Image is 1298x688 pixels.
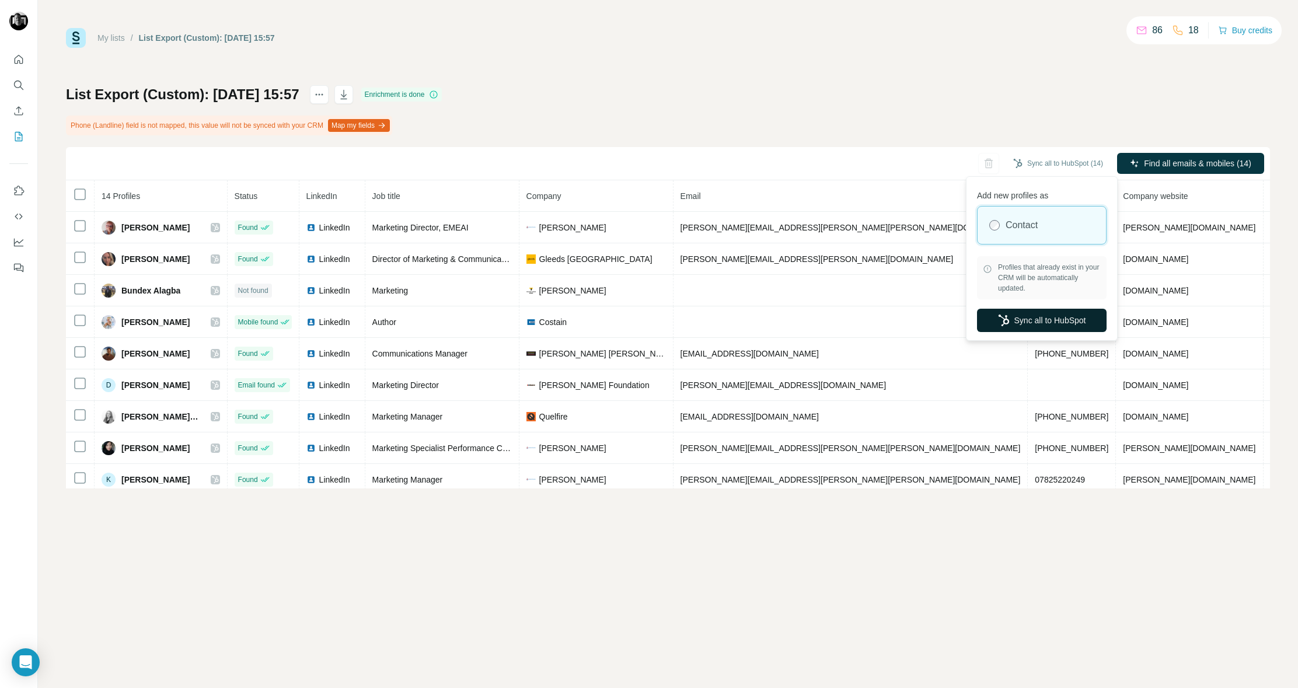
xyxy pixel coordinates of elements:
[121,316,190,328] span: [PERSON_NAME]
[319,348,350,359] span: LinkedIn
[526,380,536,390] img: company-logo
[238,380,275,390] span: Email found
[998,262,1101,294] span: Profiles that already exist in your CRM will be automatically updated.
[526,478,536,481] img: company-logo
[1123,412,1188,421] span: [DOMAIN_NAME]
[121,285,180,296] span: Bundex Alagba
[681,443,1021,453] span: [PERSON_NAME][EMAIL_ADDRESS][PERSON_NAME][PERSON_NAME][DOMAIN_NAME]
[1005,155,1111,172] button: Sync all to HubSpot (14)
[238,317,278,327] span: Mobile found
[372,475,443,484] span: Marketing Manager
[539,442,606,454] span: [PERSON_NAME]
[372,443,577,453] span: Marketing Specialist Performance Coatings Group APAC
[306,254,316,264] img: LinkedIn logo
[372,380,439,390] span: Marketing Director
[1144,158,1251,169] span: Find all emails & mobiles (14)
[1123,223,1255,232] span: [PERSON_NAME][DOMAIN_NAME]
[539,316,567,328] span: Costain
[1123,380,1188,390] span: [DOMAIN_NAME]
[9,12,28,30] img: Avatar
[121,474,190,486] span: [PERSON_NAME]
[372,223,469,232] span: Marketing Director, EMEAI
[1123,349,1188,358] span: [DOMAIN_NAME]
[681,380,886,390] span: [PERSON_NAME][EMAIL_ADDRESS][DOMAIN_NAME]
[102,441,116,455] img: Avatar
[66,85,299,104] h1: List Export (Custom): [DATE] 15:57
[526,412,536,421] img: company-logo
[102,378,116,392] div: D
[361,88,442,102] div: Enrichment is done
[121,348,190,359] span: [PERSON_NAME]
[539,285,606,296] span: [PERSON_NAME]
[9,49,28,70] button: Quick start
[328,119,390,132] button: Map my fields
[681,412,819,421] span: [EMAIL_ADDRESS][DOMAIN_NAME]
[539,222,606,233] span: [PERSON_NAME]
[306,286,316,295] img: LinkedIn logo
[9,100,28,121] button: Enrich CSV
[238,254,258,264] span: Found
[238,285,268,296] span: Not found
[1035,475,1085,484] span: 07825220249
[526,191,561,201] span: Company
[526,349,536,358] img: company-logo
[372,191,400,201] span: Job title
[9,206,28,227] button: Use Surfe API
[681,191,701,201] span: Email
[539,474,606,486] span: [PERSON_NAME]
[306,412,316,421] img: LinkedIn logo
[238,474,258,485] span: Found
[539,348,666,359] span: [PERSON_NAME] [PERSON_NAME]
[1218,22,1272,39] button: Buy credits
[121,253,190,265] span: [PERSON_NAME]
[121,222,190,233] span: [PERSON_NAME]
[121,442,190,454] span: [PERSON_NAME]
[372,349,467,358] span: Communications Manager
[102,191,140,201] span: 14 Profiles
[9,180,28,201] button: Use Surfe on LinkedIn
[539,411,568,422] span: Quelfire
[526,226,536,229] img: company-logo
[235,191,258,201] span: Status
[102,347,116,361] img: Avatar
[9,232,28,253] button: Dashboard
[526,446,536,449] img: company-logo
[1035,412,1108,421] span: [PHONE_NUMBER]
[102,284,116,298] img: Avatar
[681,223,1021,232] span: [PERSON_NAME][EMAIL_ADDRESS][PERSON_NAME][PERSON_NAME][DOMAIN_NAME]
[319,222,350,233] span: LinkedIn
[1006,218,1038,232] label: Contact
[9,257,28,278] button: Feedback
[372,412,443,421] span: Marketing Manager
[372,286,408,295] span: Marketing
[319,474,350,486] span: LinkedIn
[102,315,116,329] img: Avatar
[1123,254,1188,264] span: [DOMAIN_NAME]
[319,253,350,265] span: LinkedIn
[681,254,954,264] span: [PERSON_NAME][EMAIL_ADDRESS][PERSON_NAME][DOMAIN_NAME]
[306,380,316,390] img: LinkedIn logo
[238,348,258,359] span: Found
[372,254,519,264] span: Director of Marketing & Communications
[102,221,116,235] img: Avatar
[526,317,536,327] img: company-logo
[97,33,125,43] a: My lists
[121,411,199,422] span: [PERSON_NAME] ACIM
[977,185,1107,201] p: Add new profiles as
[319,442,350,454] span: LinkedIn
[1123,443,1255,453] span: [PERSON_NAME][DOMAIN_NAME]
[102,252,116,266] img: Avatar
[319,411,350,422] span: LinkedIn
[306,191,337,201] span: LinkedIn
[66,116,392,135] div: Phone (Landline) field is not mapped, this value will not be synced with your CRM
[121,379,190,391] span: [PERSON_NAME]
[306,223,316,232] img: LinkedIn logo
[539,379,650,391] span: [PERSON_NAME] Foundation
[1117,153,1264,174] button: Find all emails & mobiles (14)
[1152,23,1163,37] p: 86
[306,317,316,327] img: LinkedIn logo
[310,85,329,104] button: actions
[102,473,116,487] div: K
[1035,443,1108,453] span: [PHONE_NUMBER]
[526,286,536,295] img: company-logo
